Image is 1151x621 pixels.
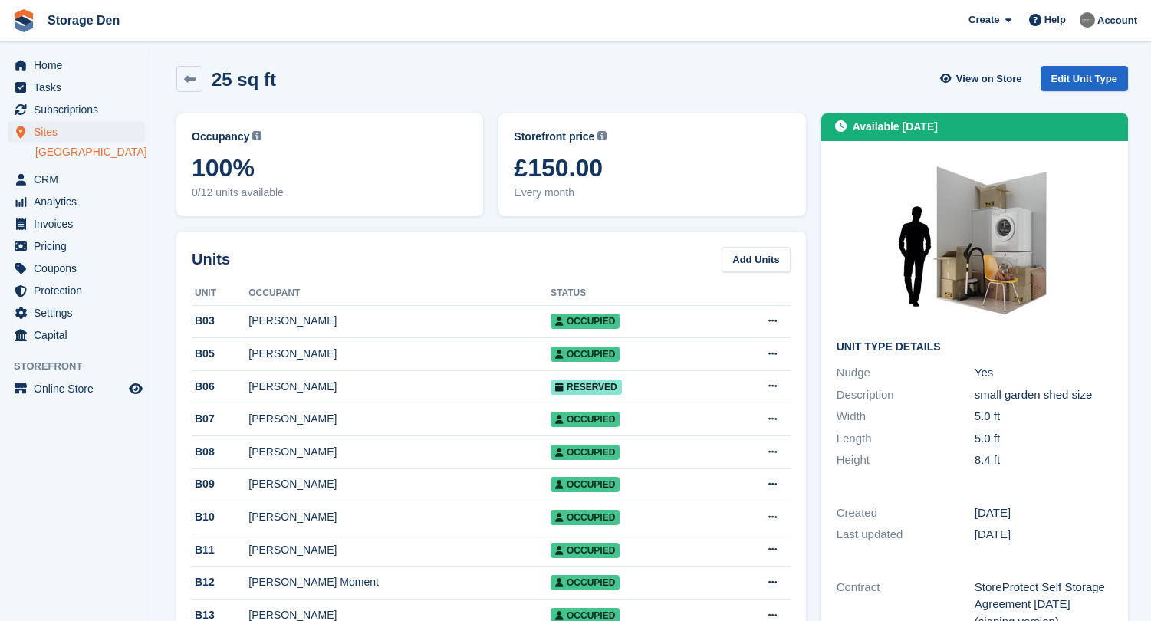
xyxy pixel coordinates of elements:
span: Analytics [34,191,126,212]
th: Unit [192,281,248,306]
div: B08 [192,444,248,460]
a: menu [8,235,145,257]
span: CRM [34,169,126,190]
span: Help [1044,12,1066,28]
th: Status [551,281,715,306]
span: Occupied [551,445,620,460]
div: [PERSON_NAME] [248,509,551,525]
a: menu [8,54,145,76]
div: Length [837,430,975,448]
div: [PERSON_NAME] [248,313,551,329]
img: stora-icon-8386f47178a22dfd0bd8f6a31ec36ba5ce8667c1dd55bd0f319d3a0aa187defe.svg [12,9,35,32]
span: Occupied [551,314,620,329]
div: B10 [192,509,248,525]
div: 5.0 ft [975,408,1113,426]
div: B11 [192,542,248,558]
div: Created [837,504,975,522]
span: Create [968,12,999,28]
h2: 25 sq ft [212,69,276,90]
span: Tasks [34,77,126,98]
div: B03 [192,313,248,329]
img: Brian Barbour [1080,12,1095,28]
span: Occupied [551,575,620,590]
span: 100% [192,154,468,182]
div: [PERSON_NAME] [248,476,551,492]
a: View on Store [939,66,1028,91]
div: B09 [192,476,248,492]
div: 5.0 ft [975,430,1113,448]
span: Occupied [551,477,620,492]
span: Occupied [551,412,620,427]
a: menu [8,213,145,235]
div: B12 [192,574,248,590]
div: Height [837,452,975,469]
a: menu [8,280,145,301]
div: Available [DATE] [853,119,938,135]
span: Online Store [34,378,126,399]
div: [PERSON_NAME] [248,379,551,395]
div: [PERSON_NAME] [248,542,551,558]
div: [DATE] [975,504,1113,522]
a: Preview store [127,379,145,398]
a: menu [8,169,145,190]
a: Edit Unit Type [1041,66,1128,91]
span: Storefront [14,359,153,374]
div: [PERSON_NAME] Moment [248,574,551,590]
a: Add Units [722,247,790,272]
h2: Units [192,248,230,271]
div: small garden shed size [975,386,1113,404]
span: Invoices [34,213,126,235]
div: [DATE] [975,526,1113,544]
a: [GEOGRAPHIC_DATA] [35,145,145,159]
div: 8.4 ft [975,452,1113,469]
a: Storage Den [41,8,126,33]
span: Settings [34,302,126,324]
a: menu [8,99,145,120]
span: Subscriptions [34,99,126,120]
span: Every month [514,185,790,201]
span: Capital [34,324,126,346]
span: Reserved [551,379,622,395]
img: 25-sqft-unit.jpg [860,156,1090,329]
a: menu [8,302,145,324]
div: [PERSON_NAME] [248,411,551,427]
span: Storefront price [514,129,594,145]
span: Account [1097,13,1137,28]
div: Nudge [837,364,975,382]
span: Occupied [551,543,620,558]
span: Protection [34,280,126,301]
span: 0/12 units available [192,185,468,201]
span: Pricing [34,235,126,257]
a: menu [8,324,145,346]
span: Occupied [551,347,620,362]
th: Occupant [248,281,551,306]
div: B06 [192,379,248,395]
span: £150.00 [514,154,790,182]
div: Last updated [837,526,975,544]
img: icon-info-grey-7440780725fd019a000dd9b08b2336e03edf1995a4989e88bcd33f0948082b44.svg [597,131,607,140]
div: [PERSON_NAME] [248,346,551,362]
div: B05 [192,346,248,362]
h2: Unit Type details [837,341,1113,353]
div: Yes [975,364,1113,382]
a: menu [8,191,145,212]
a: menu [8,378,145,399]
span: Occupied [551,510,620,525]
span: View on Store [956,71,1022,87]
img: icon-info-grey-7440780725fd019a000dd9b08b2336e03edf1995a4989e88bcd33f0948082b44.svg [252,131,261,140]
div: Description [837,386,975,404]
span: Home [34,54,126,76]
div: Width [837,408,975,426]
a: menu [8,121,145,143]
span: Coupons [34,258,126,279]
a: menu [8,258,145,279]
span: Sites [34,121,126,143]
span: Occupancy [192,129,249,145]
div: [PERSON_NAME] [248,444,551,460]
div: B07 [192,411,248,427]
a: menu [8,77,145,98]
